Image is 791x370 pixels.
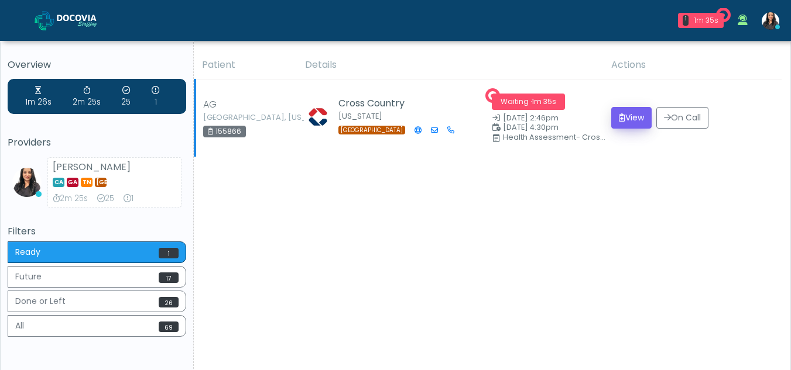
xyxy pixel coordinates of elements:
[95,178,107,187] span: [GEOGRAPHIC_DATA]
[8,315,186,337] button: All69
[8,60,186,70] h5: Overview
[159,272,179,283] span: 17
[8,226,186,237] h5: Filters
[503,122,559,132] span: [DATE] 4:30pm
[35,11,54,30] img: Docovia
[57,15,115,26] img: Docovia
[203,98,217,112] span: AG
[25,85,52,108] div: 1m 26s
[298,51,604,79] th: Details
[53,178,64,187] span: CA
[693,15,719,26] div: 1m 35s
[8,266,186,288] button: Future17
[195,51,298,79] th: Patient
[338,98,441,109] h5: Cross Country
[8,241,186,263] button: Ready1
[53,193,88,205] div: 2m 25s
[53,160,131,174] strong: [PERSON_NAME]
[203,114,268,121] small: [GEOGRAPHIC_DATA], [US_STATE]
[503,134,608,141] div: Health Assessment- Cross Country
[492,115,597,122] small: Date Created
[121,85,131,108] div: 25
[73,85,101,108] div: 2m 25s
[492,124,597,132] small: Scheduled Time
[683,15,689,26] div: 1
[67,178,78,187] span: GA
[159,321,179,332] span: 69
[9,5,44,40] button: Open LiveChat chat widget
[8,241,186,340] div: Basic example
[124,193,133,205] div: 1
[159,297,179,307] span: 26
[8,137,186,148] h5: Providers
[203,126,246,137] div: 155866
[532,96,556,106] span: 1m 35s
[303,102,333,132] img: Lisa Sellers
[152,85,159,108] div: 1
[604,51,782,79] th: Actions
[12,168,42,197] img: Viral Patel
[671,8,731,33] a: 1 1m 35s
[503,113,559,123] span: [DATE] 2:46pm
[338,111,382,121] small: [US_STATE]
[35,1,115,39] a: Docovia
[762,12,779,30] img: Viral Patel
[81,178,93,187] span: TN
[97,193,114,205] div: 25
[159,248,179,258] span: 1
[8,291,186,312] button: Done or Left26
[611,107,652,129] button: View
[656,107,708,129] button: On Call
[338,126,405,134] span: [GEOGRAPHIC_DATA]
[492,94,565,110] span: Waiting ·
